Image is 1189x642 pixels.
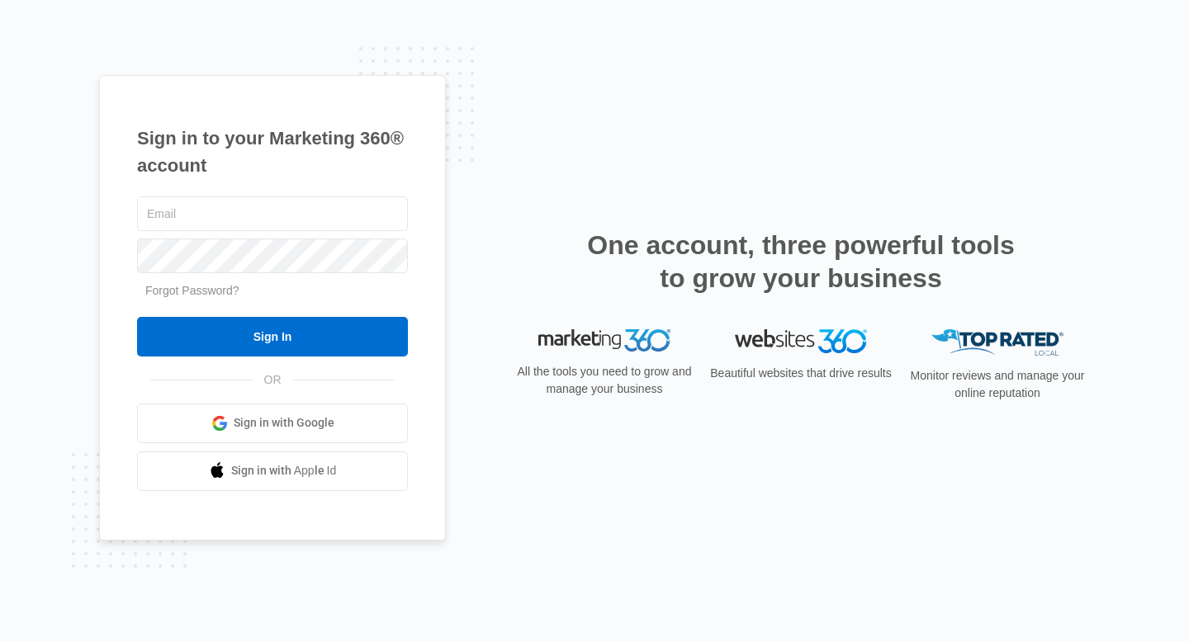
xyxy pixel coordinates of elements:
[512,363,697,398] p: All the tools you need to grow and manage your business
[931,329,1063,356] img: Top Rated Local
[137,125,408,179] h1: Sign in to your Marketing 360® account
[145,284,239,297] a: Forgot Password?
[708,365,893,382] p: Beautiful websites that drive results
[137,451,408,491] a: Sign in with Apple Id
[137,404,408,443] a: Sign in with Google
[538,329,670,352] img: Marketing 360
[582,229,1020,295] h2: One account, three powerful tools to grow your business
[905,367,1090,402] p: Monitor reviews and manage your online reputation
[735,329,867,353] img: Websites 360
[137,317,408,356] input: Sign In
[253,371,293,389] span: OR
[231,462,337,479] span: Sign in with Apple Id
[137,196,408,231] input: Email
[234,414,334,432] span: Sign in with Google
